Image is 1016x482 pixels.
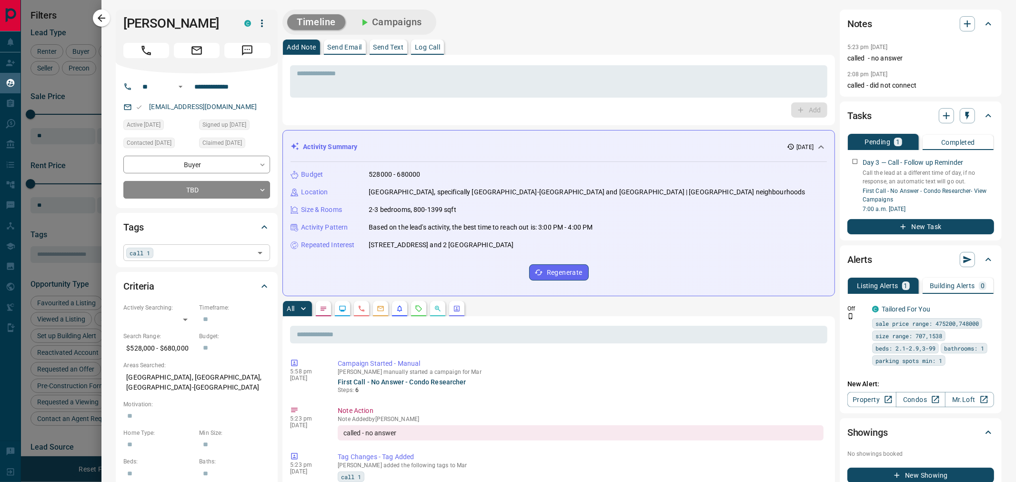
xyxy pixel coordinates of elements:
[341,472,361,482] span: call 1
[287,14,345,30] button: Timeline
[847,379,994,389] p: New Alert:
[981,282,985,289] p: 0
[896,392,945,407] a: Condos
[199,457,270,466] p: Baths:
[875,319,979,328] span: sale price range: 475200,748000
[123,332,194,341] p: Search Range:
[396,305,403,312] svg: Listing Alerts
[847,313,854,320] svg: Push Notification Only
[847,16,872,31] h2: Notes
[301,205,342,215] p: Size & Rooms
[123,181,270,199] div: TBD
[865,139,890,145] p: Pending
[941,139,975,146] p: Completed
[123,43,169,58] span: Call
[373,44,404,50] p: Send Text
[338,406,824,416] p: Note Action
[338,452,824,462] p: Tag Changes - Tag Added
[290,462,323,468] p: 5:23 pm
[529,264,589,281] button: Regenerate
[290,422,323,429] p: [DATE]
[875,331,942,341] span: size range: 707,1538
[338,462,824,469] p: [PERSON_NAME] added the following tags to Mar
[174,43,220,58] span: Email
[857,282,898,289] p: Listing Alerts
[301,170,323,180] p: Budget
[301,222,348,232] p: Activity Pattern
[253,246,267,260] button: Open
[290,415,323,422] p: 5:23 pm
[847,71,888,78] p: 2:08 pm [DATE]
[847,53,994,63] p: called - no answer
[863,205,994,213] p: 7:00 a.m. [DATE]
[415,305,422,312] svg: Requests
[202,120,246,130] span: Signed up [DATE]
[338,359,824,369] p: Campaign Started - Manual
[339,305,346,312] svg: Lead Browsing Activity
[369,240,513,250] p: [STREET_ADDRESS] and 2 [GEOGRAPHIC_DATA]
[338,378,466,386] a: First Call - No Answer - Condo Researcher
[453,305,461,312] svg: Agent Actions
[369,222,593,232] p: Based on the lead's activity, the best time to reach out is: 3:00 PM - 4:00 PM
[369,170,420,180] p: 528000 - 680000
[882,305,930,313] a: Tailored For You
[287,44,316,50] p: Add Note
[123,370,270,395] p: [GEOGRAPHIC_DATA], [GEOGRAPHIC_DATA], [GEOGRAPHIC_DATA]-[GEOGRAPHIC_DATA]
[896,139,900,145] p: 1
[123,16,230,31] h1: [PERSON_NAME]
[123,138,194,151] div: Fri Aug 08 2025
[136,104,142,110] svg: Email Valid
[415,44,440,50] p: Log Call
[930,282,975,289] p: Building Alerts
[338,416,824,422] p: Note Added by [PERSON_NAME]
[290,368,323,375] p: 5:58 pm
[199,120,270,133] div: Wed Jul 03 2024
[904,282,908,289] p: 1
[338,386,824,394] p: Steps:
[358,305,365,312] svg: Calls
[199,138,270,151] div: Fri Aug 08 2025
[123,275,270,298] div: Criteria
[847,219,994,234] button: New Task
[796,143,814,151] p: [DATE]
[149,103,257,110] a: [EMAIL_ADDRESS][DOMAIN_NAME]
[863,158,963,168] p: Day 3 — Call - Follow up Reminder
[301,187,328,197] p: Location
[355,387,359,393] span: 6
[320,305,327,312] svg: Notes
[377,305,384,312] svg: Emails
[369,205,456,215] p: 2-3 bedrooms, 800-1399 sqft
[123,429,194,437] p: Home Type:
[847,392,896,407] a: Property
[175,81,186,92] button: Open
[847,80,994,90] p: called - did not connect
[847,425,888,440] h2: Showings
[199,332,270,341] p: Budget:
[123,400,270,409] p: Motivation:
[123,361,270,370] p: Areas Searched:
[369,187,805,197] p: [GEOGRAPHIC_DATA], specifically [GEOGRAPHIC_DATA]-[GEOGRAPHIC_DATA] and [GEOGRAPHIC_DATA] | [GEOG...
[847,421,994,444] div: Showings
[847,304,866,313] p: Off
[290,375,323,382] p: [DATE]
[127,138,171,148] span: Contacted [DATE]
[123,303,194,312] p: Actively Searching:
[127,120,161,130] span: Active [DATE]
[328,44,362,50] p: Send Email
[224,43,270,58] span: Message
[875,356,942,365] span: parking spots min: 1
[202,138,242,148] span: Claimed [DATE]
[123,156,270,173] div: Buyer
[847,248,994,271] div: Alerts
[847,104,994,127] div: Tasks
[944,343,984,353] span: bathrooms: 1
[847,44,888,50] p: 5:23 pm [DATE]
[863,188,986,203] a: First Call - No Answer - Condo Researcher- View Campaigns
[123,120,194,133] div: Fri Aug 08 2025
[244,20,251,27] div: condos.ca
[199,303,270,312] p: Timeframe:
[123,457,194,466] p: Beds:
[847,108,872,123] h2: Tasks
[287,305,294,312] p: All
[199,429,270,437] p: Min Size:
